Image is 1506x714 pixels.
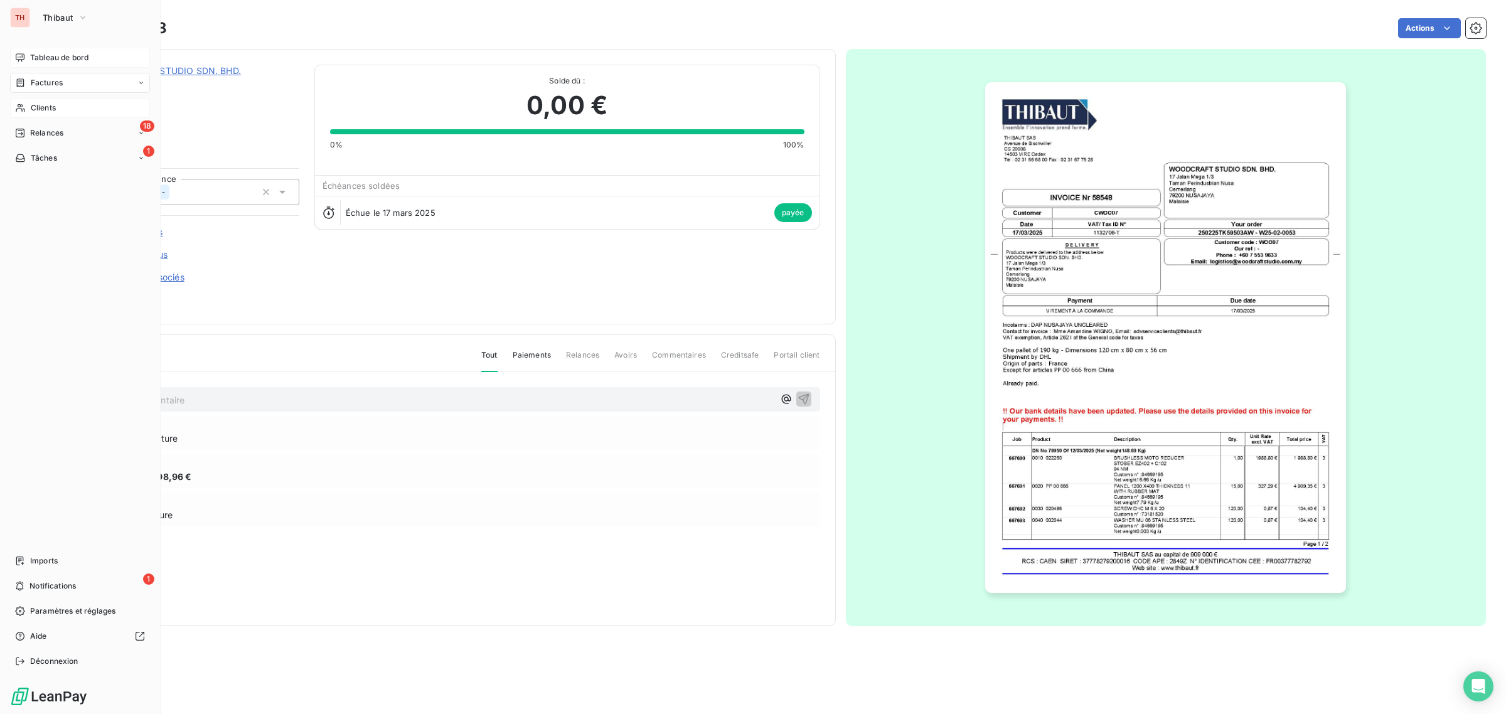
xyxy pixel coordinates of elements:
a: Aide [10,626,150,646]
span: 0% [330,139,343,151]
span: Imports [30,555,58,567]
a: WOODCRAFT STUDIO SDN. BHD. [99,65,241,76]
span: 1 [143,573,154,585]
span: Relances [566,349,599,371]
span: Paiements [513,349,551,371]
span: 8 498,96 € [144,470,192,483]
span: Tâches [31,152,57,164]
span: payée [774,203,812,222]
span: Clients [31,102,56,114]
span: 100% [783,139,804,151]
span: Échue le 17 mars 2025 [346,208,435,218]
span: Solde dû : [330,75,804,87]
img: Logo LeanPay [10,686,88,706]
span: Relances [30,127,63,139]
span: Avoirs [614,349,637,371]
span: Factures [31,77,63,88]
span: CWOO07 [99,80,299,90]
span: 18 [140,120,154,132]
img: invoice_thumbnail [985,82,1346,593]
span: Aide [30,631,47,642]
span: 1 [143,146,154,157]
button: Actions [1398,18,1461,38]
span: 0,00 € [526,87,607,124]
span: Échéances soldées [323,181,400,191]
span: Thibaut [43,13,73,23]
span: Paramètres et réglages [30,605,115,617]
span: Notifications [29,580,76,592]
div: Open Intercom Messenger [1463,671,1493,701]
span: Tableau de bord [30,52,88,63]
span: Commentaires [652,349,706,371]
span: Tout [481,349,498,372]
span: Portail client [774,349,820,371]
span: Creditsafe [721,349,759,371]
span: Déconnexion [30,656,78,667]
div: TH [10,8,30,28]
